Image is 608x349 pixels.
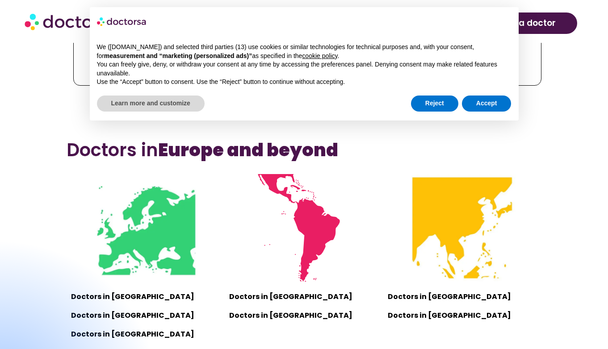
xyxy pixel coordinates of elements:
p: Doctors in [GEOGRAPHIC_DATA] [388,291,537,303]
h3: Doctors in [67,139,541,161]
button: Reject [411,96,458,112]
button: Learn more and customize [97,96,205,112]
p: Doctors in [GEOGRAPHIC_DATA] [229,291,378,303]
a: see a doctor [480,12,577,34]
strong: measurement and “marketing (personalized ads)” [104,52,252,59]
p: You can freely give, deny, or withdraw your consent at any time by accessing the preferences pane... [97,60,512,78]
span: starting from [74,47,224,66]
p: Use the “Accept” button to consent. Use the “Reject” button to continue without accepting. [97,78,512,87]
img: logo [97,14,147,29]
p: Doctors in [GEOGRAPHIC_DATA] [229,309,378,322]
img: Mini map of the countries where Doctorsa is available - Southeast Asia [408,174,516,282]
a: cookie policy [302,52,337,59]
p: Doctors in [GEOGRAPHIC_DATA] [388,309,537,322]
p: We ([DOMAIN_NAME]) and selected third parties (13) use cookies or similar technologies for techni... [97,43,512,60]
span: see a doctor [502,16,556,30]
button: Accept [462,96,512,112]
b: Europe and beyond [158,137,338,162]
img: Mini map of the countries where Doctorsa is available - Latin America [250,174,358,282]
img: Mini map of the countries where Doctorsa is available - Europe, UK and Turkey [92,174,200,282]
